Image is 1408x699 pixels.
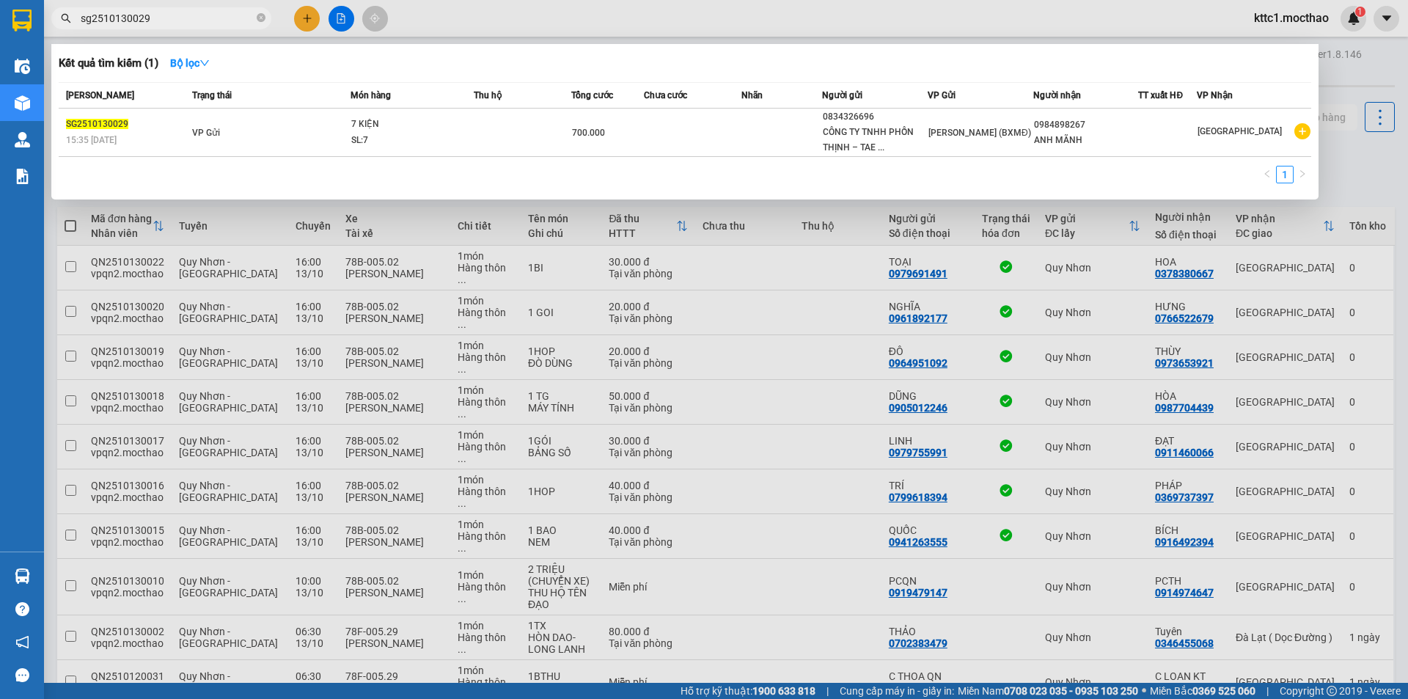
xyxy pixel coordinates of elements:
[15,568,30,584] img: warehouse-icon
[1298,169,1307,178] span: right
[572,128,605,138] span: 700.000
[1276,166,1294,183] li: 1
[15,59,30,74] img: warehouse-icon
[199,58,210,68] span: down
[1034,117,1138,133] div: 0984898267
[15,635,29,649] span: notification
[1294,166,1311,183] button: right
[1258,166,1276,183] button: left
[257,12,265,26] span: close-circle
[15,132,30,147] img: warehouse-icon
[66,135,117,145] span: 15:35 [DATE]
[351,133,461,149] div: SL: 7
[1263,169,1272,178] span: left
[351,90,391,100] span: Món hàng
[1197,90,1233,100] span: VP Nhận
[822,90,862,100] span: Người gửi
[61,13,71,23] span: search
[66,90,134,100] span: [PERSON_NAME]
[1277,166,1293,183] a: 1
[1033,90,1081,100] span: Người nhận
[474,90,502,100] span: Thu hộ
[15,602,29,616] span: question-circle
[192,128,220,138] span: VP Gửi
[170,57,210,69] strong: Bộ lọc
[928,90,956,100] span: VP Gửi
[12,10,32,32] img: logo-vxr
[15,668,29,682] span: message
[351,117,461,133] div: 7 KIỆN
[1034,133,1138,148] div: ANH MÃNH
[1294,166,1311,183] li: Next Page
[257,13,265,22] span: close-circle
[571,90,613,100] span: Tổng cước
[192,90,232,100] span: Trạng thái
[928,128,1031,138] span: [PERSON_NAME] (BXMĐ)
[15,95,30,111] img: warehouse-icon
[1198,126,1282,136] span: [GEOGRAPHIC_DATA]
[66,119,128,129] span: SG2510130029
[59,56,158,71] h3: Kết quả tìm kiếm ( 1 )
[1294,123,1310,139] span: plus-circle
[1138,90,1183,100] span: TT xuất HĐ
[1258,166,1276,183] li: Previous Page
[741,90,763,100] span: Nhãn
[823,125,927,155] div: CÔNG TY TNHH PHỒN THỊNH – TAE ...
[15,169,30,184] img: solution-icon
[158,51,221,75] button: Bộ lọcdown
[823,109,927,125] div: 0834326696
[81,10,254,26] input: Tìm tên, số ĐT hoặc mã đơn
[644,90,687,100] span: Chưa cước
